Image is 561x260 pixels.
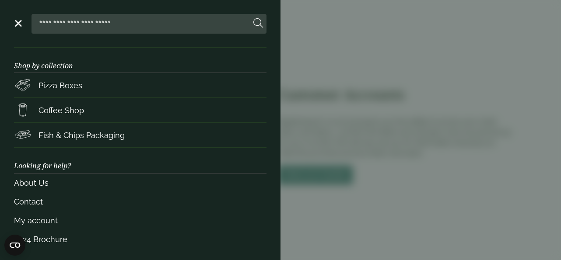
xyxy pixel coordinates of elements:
[14,173,266,192] a: About Us
[14,48,266,73] h3: Shop by collection
[14,126,32,144] img: FishNchip_box.svg
[14,76,32,94] img: Pizza_boxes.svg
[39,80,82,91] span: Pizza Boxes
[14,148,266,173] h3: Looking for help?
[39,104,84,116] span: Coffee Shop
[14,230,266,249] a: 2024 Brochure
[14,123,266,147] a: Fish & Chips Packaging
[14,101,32,119] img: HotDrink_paperCup.svg
[14,73,266,97] a: Pizza Boxes
[14,192,266,211] a: Contact
[14,211,266,230] a: My account
[4,235,25,256] button: Open CMP widget
[39,129,125,141] span: Fish & Chips Packaging
[14,98,266,122] a: Coffee Shop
